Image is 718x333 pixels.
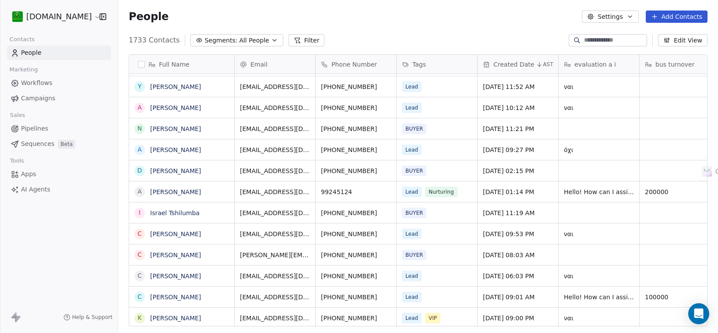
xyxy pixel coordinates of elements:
span: BUYER [402,124,426,134]
span: [PHONE_NUMBER] [321,82,391,91]
span: Help & Support [72,314,113,321]
span: Pipelines [21,124,48,133]
span: όχι [564,145,634,154]
span: Apps [21,170,36,179]
a: [PERSON_NAME] [150,188,201,195]
span: [PHONE_NUMBER] [321,272,391,280]
a: Apps [7,167,111,181]
span: Lead [402,103,422,113]
img: 439216937_921727863089572_7037892552807592703_n%20(1).jpg [12,11,23,22]
span: [DATE] 01:14 PM [483,188,553,196]
span: ναι [564,314,634,322]
span: [EMAIL_ADDRESS][DOMAIN_NAME] [240,82,310,91]
span: bus turnover [655,60,694,69]
span: BUYER [402,208,426,218]
span: Email [250,60,267,69]
button: [DOMAIN_NAME] [11,9,93,24]
span: [EMAIL_ADDRESS][DOMAIN_NAME] [240,209,310,217]
span: [DATE] 11:21 PM [483,124,553,133]
a: [PERSON_NAME] [150,294,201,301]
a: [PERSON_NAME] [150,83,201,90]
div: evaluation a i [559,55,639,74]
button: Edit View [658,34,707,46]
a: Help & Support [63,314,113,321]
div: I [139,208,141,217]
a: [PERSON_NAME] [150,273,201,280]
span: Sequences [21,139,54,149]
span: Marketing [6,63,42,76]
span: Campaigns [21,94,55,103]
span: BUYER [402,250,426,260]
span: Tags [412,60,426,69]
span: Lead [402,271,422,281]
span: Lead [402,229,422,239]
span: Lead [402,292,422,302]
span: [DATE] 06:03 PM [483,272,553,280]
span: Lead [402,81,422,92]
span: [DATE] 11:19 AM [483,209,553,217]
span: Lead [402,187,422,197]
span: VIP [425,313,440,323]
span: [PHONE_NUMBER] [321,251,391,259]
span: 1733 Contacts [129,35,179,46]
div: A [137,187,142,196]
button: Settings [582,11,638,23]
span: [DATE] 02:15 PM [483,166,553,175]
span: [EMAIL_ADDRESS][DOMAIN_NAME] [240,145,310,154]
span: [DATE] 09:27 PM [483,145,553,154]
span: [PHONE_NUMBER] [321,166,391,175]
span: All People [239,36,269,45]
span: [PERSON_NAME][EMAIL_ADDRESS][DOMAIN_NAME] [240,251,310,259]
div: C [137,250,142,259]
div: D [137,166,142,175]
div: Full Name [129,55,234,74]
a: [PERSON_NAME] [150,104,201,111]
a: AI Agents [7,182,111,197]
span: [PHONE_NUMBER] [321,124,391,133]
div: K [137,313,141,322]
button: Add Contacts [646,11,707,23]
div: Tags [397,55,477,74]
a: Pipelines [7,121,111,136]
div: Open Intercom Messenger [688,303,709,324]
span: [PHONE_NUMBER] [321,103,391,112]
div: N [137,124,142,133]
span: 99245124 [321,188,391,196]
span: [PHONE_NUMBER] [321,209,391,217]
span: Sales [6,109,29,122]
span: [DATE] 09:01 AM [483,293,553,301]
a: People [7,46,111,60]
span: [DATE] 09:53 PM [483,230,553,238]
span: [DATE] 11:52 AM [483,82,553,91]
span: Contacts [6,33,39,46]
span: ναι [564,272,634,280]
span: Lead [402,313,422,323]
span: Nurturing [425,187,458,197]
div: Phone Number [316,55,396,74]
span: People [129,10,169,23]
span: [PHONE_NUMBER] [321,293,391,301]
span: Phone Number [331,60,377,69]
div: A [137,145,142,154]
span: [EMAIL_ADDRESS][DOMAIN_NAME] [240,166,310,175]
span: [DATE] 10:12 AM [483,103,553,112]
span: Created Date [493,60,534,69]
div: Email [235,55,315,74]
span: [PHONE_NUMBER] [321,145,391,154]
span: AST [543,61,553,68]
span: [EMAIL_ADDRESS][DOMAIN_NAME] [240,230,310,238]
div: Y [138,82,142,91]
span: [EMAIL_ADDRESS][DOMAIN_NAME] [240,314,310,322]
span: ναι [564,103,634,112]
span: [DOMAIN_NAME] [26,11,92,22]
span: ναι [564,82,634,91]
a: Campaigns [7,91,111,106]
span: [DATE] 08:03 AM [483,251,553,259]
div: C [137,271,142,280]
span: Beta [58,140,75,149]
span: 200000 [645,188,715,196]
a: [PERSON_NAME] [150,252,201,259]
span: [PHONE_NUMBER] [321,314,391,322]
span: People [21,48,42,57]
span: [EMAIL_ADDRESS][DOMAIN_NAME] [240,272,310,280]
